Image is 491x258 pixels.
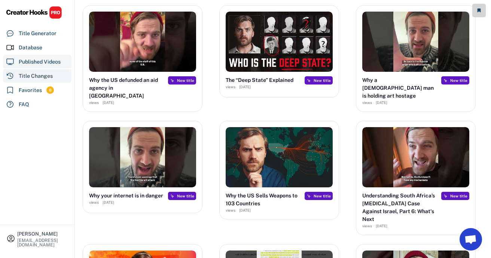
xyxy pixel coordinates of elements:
[362,192,437,223] div: Understanding South Africa’s [MEDICAL_DATA] Case Against Israel, Part 6: What's Next
[89,12,196,72] img: hqdefault.jpg
[19,58,61,66] div: Published Videos
[89,100,99,105] div: views
[226,127,333,187] img: hqdefault.jpg
[362,127,469,187] img: hqdefault.jpg
[362,100,372,105] div: views
[17,231,68,236] div: [PERSON_NAME]
[307,78,311,83] img: MagicMajor%20%282%29.svg
[17,238,68,247] div: [EMAIL_ADDRESS][DOMAIN_NAME]
[226,84,235,90] div: views
[19,72,53,80] div: Title Changes
[226,192,301,208] div: Why the US Sells Weapons to 103 Countries
[177,78,194,83] div: New title
[239,84,251,90] div: [DATE]
[170,78,174,83] img: MagicMajor%20%282%29.svg
[443,194,448,198] img: MagicMajor%20%282%29.svg
[89,192,163,200] div: Why your internet is in danger
[89,127,196,187] img: hqdefault.jpg
[314,78,331,83] div: New title
[226,208,235,213] div: views
[226,12,333,72] img: hqdefault.jpg
[103,100,114,105] div: [DATE]
[450,78,467,83] div: New title
[376,223,387,229] div: [DATE]
[307,194,311,198] img: MagicMajor%20%282%29.svg
[19,30,57,37] div: Title Generator
[19,101,29,108] div: FAQ
[460,228,482,251] a: Open chat
[314,194,331,199] div: New title
[46,87,54,93] div: 8
[450,194,467,199] div: New title
[89,200,99,205] div: views
[6,6,62,19] img: CHPRO%20Logo.svg
[239,208,251,213] div: [DATE]
[362,223,372,229] div: views
[177,194,194,199] div: New title
[376,100,387,105] div: [DATE]
[170,194,174,198] img: MagicMajor%20%282%29.svg
[226,76,293,84] div: The “Deep State” Explained
[19,44,42,52] div: Database
[443,78,448,83] img: MagicMajor%20%282%29.svg
[362,12,469,72] img: hqdefault.jpg
[19,86,42,94] div: Favorites
[89,76,164,100] div: Why the US defunded an aid agency in [GEOGRAPHIC_DATA]
[362,76,437,100] div: Why a [DEMOGRAPHIC_DATA] man is holding art hostage
[103,200,114,205] div: [DATE]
